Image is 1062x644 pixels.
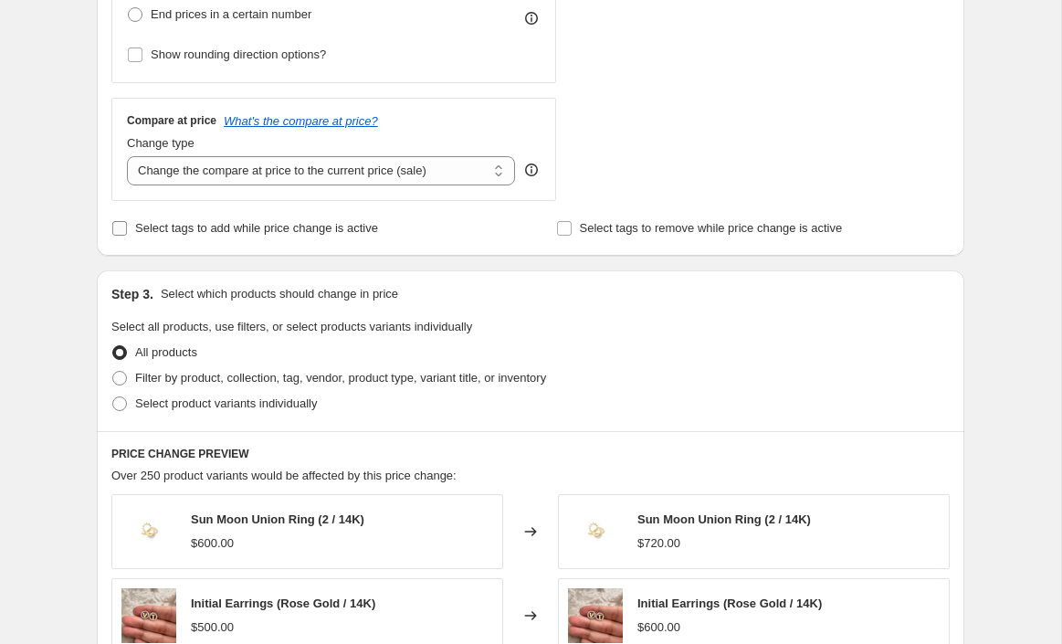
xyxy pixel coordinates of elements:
img: SunMoonUnionRing1_80x.jpg [121,504,176,559]
span: Sun Moon Union Ring (2 / 14K) [637,512,811,526]
span: End prices in a certain number [151,7,311,21]
span: Select tags to add while price change is active [135,221,378,235]
span: Change type [127,136,195,150]
span: Select all products, use filters, or select products variants individually [111,320,472,333]
span: Show rounding direction options? [151,48,326,61]
h6: PRICE CHANGE PREVIEW [111,447,950,461]
div: $600.00 [191,534,234,553]
div: $720.00 [637,534,680,553]
div: help [522,161,541,179]
h3: Compare at price [127,113,216,128]
span: Initial Earrings (Rose Gold / 14K) [191,596,375,610]
span: Filter by product, collection, tag, vendor, product type, variant title, or inventory [135,371,546,385]
span: Initial Earrings (Rose Gold / 14K) [637,596,822,610]
img: Initial_Earrings_1_80x.jpg [568,588,623,643]
img: Initial_Earrings_1_80x.jpg [121,588,176,643]
span: Sun Moon Union Ring (2 / 14K) [191,512,364,526]
h2: Step 3. [111,285,153,303]
span: Over 250 product variants would be affected by this price change: [111,469,457,482]
span: Select product variants individually [135,396,317,410]
span: Select tags to remove while price change is active [580,221,843,235]
div: $600.00 [637,618,680,637]
p: Select which products should change in price [161,285,398,303]
img: SunMoonUnionRing1_80x.jpg [568,504,623,559]
span: All products [135,345,197,359]
button: What's the compare at price? [224,114,378,128]
div: $500.00 [191,618,234,637]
